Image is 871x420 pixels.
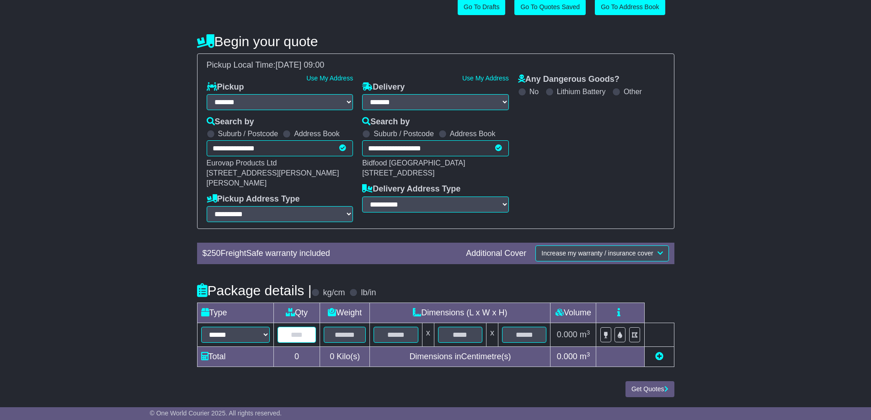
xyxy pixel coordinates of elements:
label: lb/in [361,288,376,298]
label: kg/cm [323,288,345,298]
span: [STREET_ADDRESS][PERSON_NAME] [207,169,339,177]
span: 0.000 [557,330,577,339]
span: [PERSON_NAME] [207,179,267,187]
td: Qty [273,303,320,323]
td: x [422,323,434,347]
span: 250 [207,249,221,258]
label: Delivery Address Type [362,184,460,194]
span: m [580,330,590,339]
span: © One World Courier 2025. All rights reserved. [150,409,282,417]
label: Address Book [294,129,340,138]
span: Increase my warranty / insurance cover [541,250,653,257]
td: Kilo(s) [320,347,370,367]
label: Suburb / Postcode [218,129,278,138]
span: Eurovap Products Ltd [207,159,277,167]
td: x [486,323,498,347]
button: Get Quotes [625,381,674,397]
label: Lithium Battery [557,87,606,96]
label: Search by [362,117,410,127]
sup: 3 [587,351,590,358]
td: Dimensions (L x W x H) [370,303,550,323]
span: 0.000 [557,352,577,361]
label: No [529,87,539,96]
h4: Package details | [197,283,312,298]
td: Type [197,303,273,323]
td: Dimensions in Centimetre(s) [370,347,550,367]
a: Use My Address [462,74,509,82]
sup: 3 [587,329,590,336]
label: Pickup [207,82,244,92]
h4: Begin your quote [197,34,674,49]
label: Pickup Address Type [207,194,300,204]
span: 0 [330,352,334,361]
div: Pickup Local Time: [202,60,669,70]
label: Search by [207,117,254,127]
div: $ FreightSafe warranty included [198,249,462,259]
td: Total [197,347,273,367]
span: [DATE] 09:00 [276,60,325,69]
td: Weight [320,303,370,323]
label: Suburb / Postcode [374,129,434,138]
button: Increase my warranty / insurance cover [535,245,668,261]
div: Additional Cover [461,249,531,259]
span: m [580,352,590,361]
label: Other [624,87,642,96]
a: Use My Address [306,74,353,82]
label: Delivery [362,82,405,92]
label: Any Dangerous Goods? [518,74,620,85]
span: [STREET_ADDRESS] [362,169,434,177]
label: Address Book [450,129,496,138]
span: Bidfood [GEOGRAPHIC_DATA] [362,159,465,167]
a: Add new item [655,352,663,361]
td: 0 [273,347,320,367]
td: Volume [550,303,596,323]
